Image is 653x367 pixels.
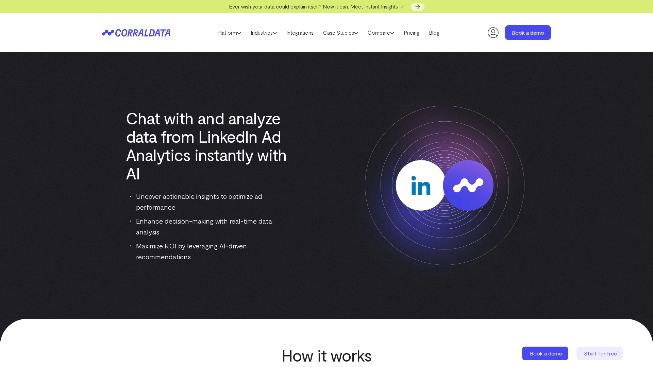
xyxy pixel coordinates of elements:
a: Book a demo [522,347,570,360]
li: Uncover actionable insights to optimize ad performance [130,191,291,212]
a: Case Studies [318,28,363,38]
span: Start for free [584,350,617,356]
a: Blog [424,28,444,38]
a: Industries [246,28,282,38]
h1: Chat with and analyze data from LinkedIn Ad Analytics instantly with AI [126,109,291,182]
h2: How it works [209,346,444,364]
a: Book a demo [505,25,551,40]
li: Enhance decision-making with real-time data analysis [130,215,291,237]
li: Maximize ROI by leveraging AI-driven recommendations [130,240,291,262]
a: Platform [213,28,246,38]
span: Ever wish your data could explain itself? Now it can. Meet Instant Insights 🪄 [229,3,406,10]
a: Pricing [399,28,424,38]
a: Integrations [282,28,318,38]
a: Compare [363,28,399,38]
span: Book a demo [530,350,562,356]
a: Start for free [576,347,624,360]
